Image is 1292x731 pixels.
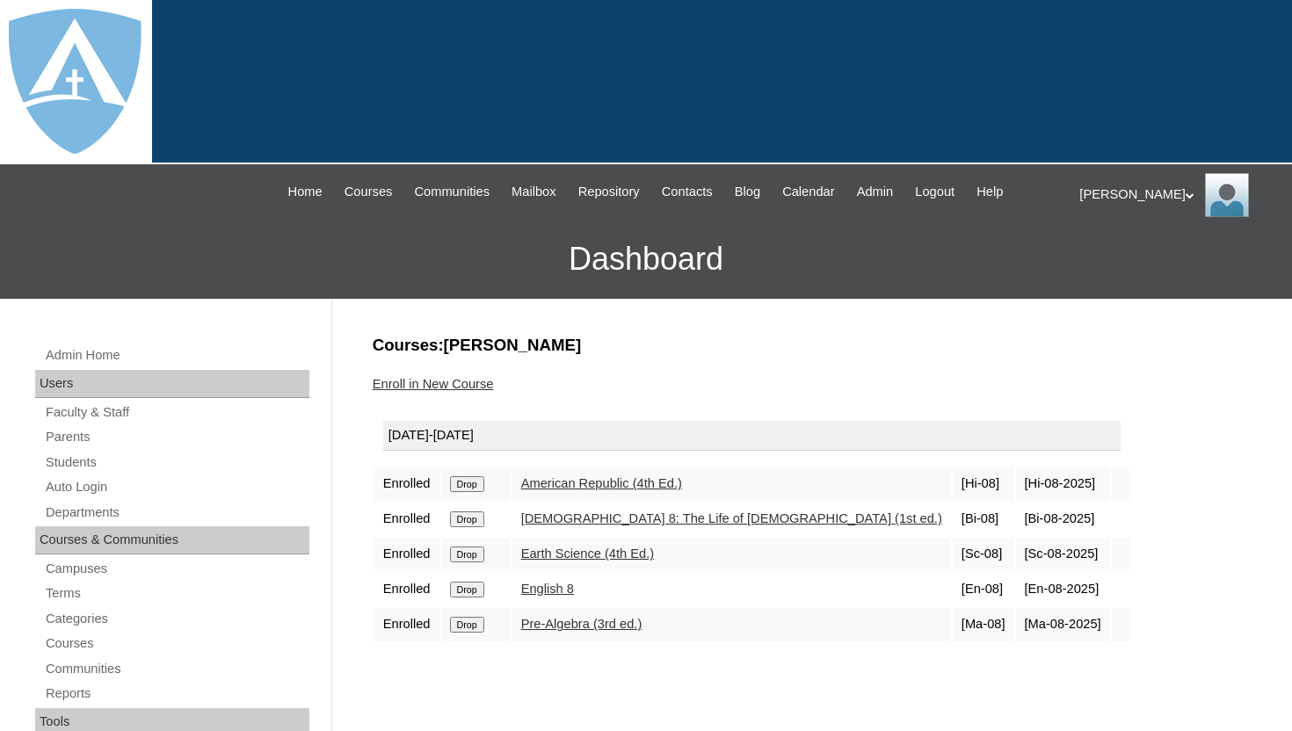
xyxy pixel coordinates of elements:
a: Faculty & Staff [44,402,309,423]
a: Contacts [653,182,722,202]
input: Drop [450,546,484,562]
td: [En-08-2025] [1016,573,1110,606]
td: [Hi-08] [953,467,1014,501]
td: Enrolled [374,608,439,641]
td: Enrolled [374,538,439,571]
td: [Ma-08-2025] [1016,608,1110,641]
span: Home [288,182,323,202]
a: Reports [44,683,309,705]
h3: Dashboard [9,220,1283,299]
td: Enrolled [374,503,439,536]
a: Students [44,452,309,474]
span: Calendar [782,182,834,202]
img: Thomas Lambert [1205,173,1249,217]
span: Logout [915,182,954,202]
a: Admin [848,182,903,202]
a: [DEMOGRAPHIC_DATA] 8: The Life of [DEMOGRAPHIC_DATA] (1st ed.) [521,511,942,525]
span: Help [976,182,1003,202]
a: Parents [44,426,309,448]
span: Admin [857,182,894,202]
td: [Hi-08-2025] [1016,467,1110,501]
a: Communities [405,182,498,202]
a: Courses [336,182,402,202]
span: Communities [414,182,490,202]
a: Communities [44,658,309,680]
a: Repository [570,182,649,202]
div: Users [35,370,309,398]
div: [PERSON_NAME] [1079,173,1274,217]
a: Help [968,182,1012,202]
input: Drop [450,617,484,633]
a: Auto Login [44,476,309,498]
a: Courses [44,633,309,655]
td: [Sc-08] [953,538,1014,571]
a: Mailbox [503,182,565,202]
a: Enroll in New Course [373,377,494,391]
a: Blog [726,182,769,202]
td: [Ma-08] [953,608,1014,641]
td: [Bi-08] [953,503,1014,536]
img: logo-white.png [9,9,142,154]
span: Mailbox [512,182,556,202]
a: Terms [44,583,309,604]
td: [Bi-08-2025] [1016,503,1110,536]
input: Drop [450,511,484,527]
td: [En-08] [953,573,1014,606]
td: Enrolled [374,467,439,501]
td: [Sc-08-2025] [1016,538,1110,571]
a: English 8 [521,582,574,596]
input: Drop [450,582,484,597]
a: Home [279,182,331,202]
a: Categories [44,608,309,630]
a: Admin Home [44,344,309,366]
div: Courses & Communities [35,526,309,554]
a: Calendar [773,182,843,202]
span: Courses [345,182,393,202]
a: Pre-Algebra (3rd ed.) [521,617,642,631]
a: Earth Science (4th Ed.) [521,546,655,561]
div: [DATE]-[DATE] [383,421,1121,451]
span: Repository [578,182,640,202]
a: Departments [44,502,309,524]
a: Campuses [44,558,309,580]
h3: Courses:[PERSON_NAME] [373,334,1243,357]
a: American Republic (4th Ed.) [521,476,682,490]
span: Contacts [662,182,713,202]
a: Logout [906,182,963,202]
input: Drop [450,476,484,492]
td: Enrolled [374,573,439,606]
span: Blog [735,182,760,202]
